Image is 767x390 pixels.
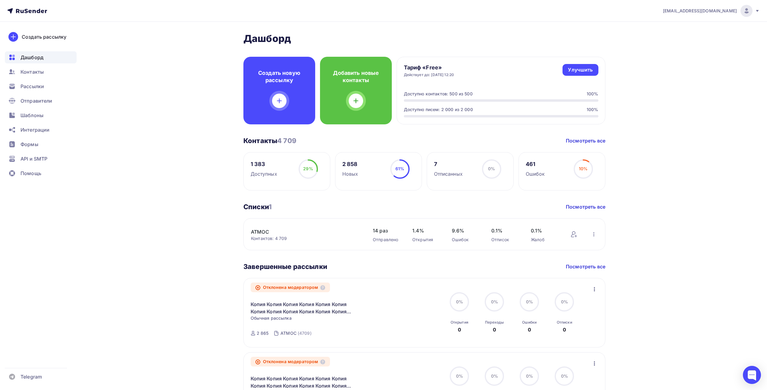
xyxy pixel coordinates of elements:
span: Отправители [21,97,52,104]
span: 0.1% [491,227,519,234]
span: [EMAIL_ADDRESS][DOMAIN_NAME] [663,8,737,14]
div: 0 [458,326,461,333]
span: 0% [526,373,533,379]
h4: Создать новую рассылку [253,69,306,84]
div: Действует до: [DATE] 12:20 [404,72,454,77]
h3: Завершенные рассылки [243,262,327,271]
span: 0% [488,166,495,171]
div: Улучшить [568,66,593,73]
div: Ошибки [522,320,537,325]
div: Открытия [451,320,468,325]
h4: Добавить новые контакты [330,69,382,84]
a: Посмотреть все [566,203,605,210]
div: Создать рассылку [22,33,66,40]
span: Рассылки [21,83,44,90]
span: API и SMTP [21,155,47,162]
span: 1.4% [412,227,440,234]
a: Формы [5,138,77,150]
h3: Контакты [243,136,296,145]
span: 0% [526,299,533,304]
span: Дашборд [21,54,43,61]
div: 2 865 [257,330,269,336]
span: Интеграции [21,126,49,133]
a: Шаблоны [5,109,77,121]
div: Отписанных [434,170,463,177]
span: 1 [269,203,272,211]
a: Копия Копия Копия Копия Копия Копия Копия Копия Копия Копия Копия Копия атмос [251,375,354,389]
div: Жалоб [531,237,558,243]
span: Помощь [21,170,41,177]
div: Отписок [491,237,519,243]
div: Открытия [412,237,440,243]
span: Шаблоны [21,112,43,119]
div: 0 [493,326,496,333]
span: 9.6% [452,227,479,234]
span: Telegram [21,373,42,380]
span: 0.1% [531,227,558,234]
div: Отписки [557,320,572,325]
div: Доступных [251,170,277,177]
div: Отправлено [373,237,400,243]
a: Посмотреть все [566,263,605,270]
a: Рассылки [5,80,77,92]
span: 0% [561,373,568,379]
span: 0% [491,299,498,304]
a: Отправители [5,95,77,107]
div: Отклонена модератором [251,283,330,292]
a: Дашборд [5,51,77,63]
div: Новых [342,170,358,177]
div: Ошибок [526,170,545,177]
a: Копия Копия Копия Копия Копия Копия Копия Копия Копия Копия Копия Копия атмос [251,301,354,315]
div: 0 [528,326,531,333]
h2: Дашборд [243,33,605,45]
div: Доступно писем: 2 000 из 2 000 [404,107,473,113]
div: 7 [434,161,463,168]
div: Контактов: 4 709 [251,235,361,241]
a: АТМОС [251,228,353,235]
div: 2 858 [342,161,358,168]
span: 0% [561,299,568,304]
div: (4709) [298,330,312,336]
div: 1 383 [251,161,277,168]
span: Формы [21,141,38,148]
h4: Тариф «Free» [404,64,454,71]
div: Доступно контактов: 500 из 500 [404,91,473,97]
a: Посмотреть все [566,137,605,144]
div: 100% [587,107,598,113]
div: 100% [587,91,598,97]
a: АТМОС (4709) [280,328,312,338]
span: 4 709 [277,137,296,145]
span: 29% [303,166,313,171]
div: 461 [526,161,545,168]
span: 0% [456,373,463,379]
span: 0% [456,299,463,304]
div: 0 [563,326,566,333]
span: Обычная рассылка [251,315,292,321]
span: 0% [491,373,498,379]
div: Отклонена модератором [251,357,330,366]
span: 61% [395,166,404,171]
a: [EMAIL_ADDRESS][DOMAIN_NAME] [663,5,760,17]
span: Контакты [21,68,44,75]
div: АТМОС [280,330,296,336]
h3: Списки [243,203,272,211]
div: Ошибок [452,237,479,243]
span: 10% [579,166,588,171]
a: Контакты [5,66,77,78]
div: Переходы [485,320,504,325]
span: 14 раз [373,227,400,234]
